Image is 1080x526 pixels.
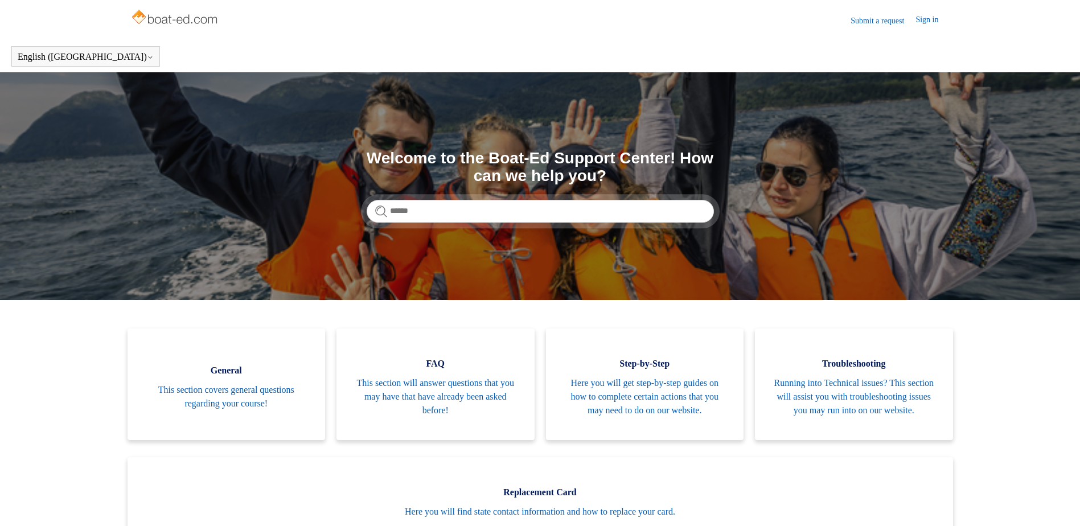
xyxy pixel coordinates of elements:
[1007,488,1072,517] div: Chat Support
[336,328,535,440] a: FAQ This section will answer questions that you may have that have already been asked before!
[18,52,154,62] button: English ([GEOGRAPHIC_DATA])
[851,15,915,27] a: Submit a request
[354,376,518,417] span: This section will answer questions that you may have that have already been asked before!
[367,200,714,223] input: Search
[128,328,326,440] a: General This section covers general questions regarding your course!
[772,357,936,371] span: Troubleshooting
[563,376,727,417] span: Here you will get step-by-step guides on how to complete certain actions that you may need to do ...
[755,328,953,440] a: Troubleshooting Running into Technical issues? This section will assist you with troubleshooting ...
[354,357,518,371] span: FAQ
[145,486,936,499] span: Replacement Card
[546,328,744,440] a: Step-by-Step Here you will get step-by-step guides on how to complete certain actions that you ma...
[772,376,936,417] span: Running into Technical issues? This section will assist you with troubleshooting issues you may r...
[130,7,221,30] img: Boat-Ed Help Center home page
[563,357,727,371] span: Step-by-Step
[145,364,309,377] span: General
[145,505,936,519] span: Here you will find state contact information and how to replace your card.
[915,14,950,27] a: Sign in
[145,383,309,410] span: This section covers general questions regarding your course!
[367,150,714,185] h1: Welcome to the Boat-Ed Support Center! How can we help you?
